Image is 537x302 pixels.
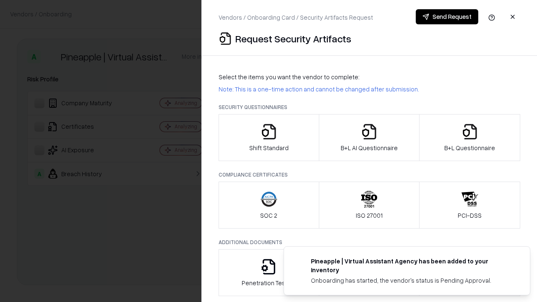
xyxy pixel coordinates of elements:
[219,104,520,111] p: Security Questionnaires
[458,211,482,220] p: PCI-DSS
[341,143,398,152] p: B+L AI Questionnaire
[219,182,319,229] button: SOC 2
[294,257,304,267] img: trypineapple.com
[319,114,420,161] button: B+L AI Questionnaire
[311,276,510,285] div: Onboarding has started, the vendor's status is Pending Approval.
[319,182,420,229] button: ISO 27001
[311,257,510,274] div: Pineapple | Virtual Assistant Agency has been added to your inventory
[444,143,495,152] p: B+L Questionnaire
[242,279,296,287] p: Penetration Testing
[219,171,520,178] p: Compliance Certificates
[416,9,478,24] button: Send Request
[419,182,520,229] button: PCI-DSS
[419,114,520,161] button: B+L Questionnaire
[235,32,351,45] p: Request Security Artifacts
[356,211,383,220] p: ISO 27001
[249,143,289,152] p: Shift Standard
[219,85,520,94] p: Note: This is a one-time action and cannot be changed after submission.
[219,249,319,296] button: Penetration Testing
[219,73,520,81] p: Select the items you want the vendor to complete:
[219,13,373,22] p: Vendors / Onboarding Card / Security Artifacts Request
[260,211,277,220] p: SOC 2
[219,114,319,161] button: Shift Standard
[219,239,520,246] p: Additional Documents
